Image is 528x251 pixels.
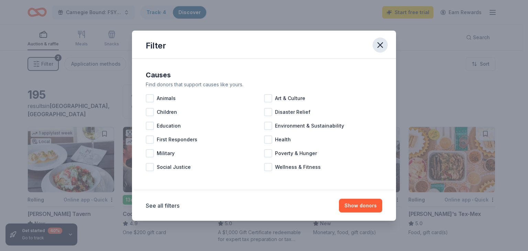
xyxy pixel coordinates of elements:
[157,108,177,116] span: Children
[275,149,317,157] span: Poverty & Hunger
[146,40,166,51] div: Filter
[157,149,175,157] span: Military
[157,122,181,130] span: Education
[146,201,179,210] button: See all filters
[275,163,321,171] span: Wellness & Fitness
[146,80,382,89] div: Find donors that support causes like yours.
[339,199,382,212] button: Show donors
[275,94,305,102] span: Art & Culture
[157,135,197,144] span: First Responders
[275,108,310,116] span: Disaster Relief
[275,122,344,130] span: Environment & Sustainability
[157,94,176,102] span: Animals
[157,163,191,171] span: Social Justice
[146,69,382,80] div: Causes
[275,135,291,144] span: Health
